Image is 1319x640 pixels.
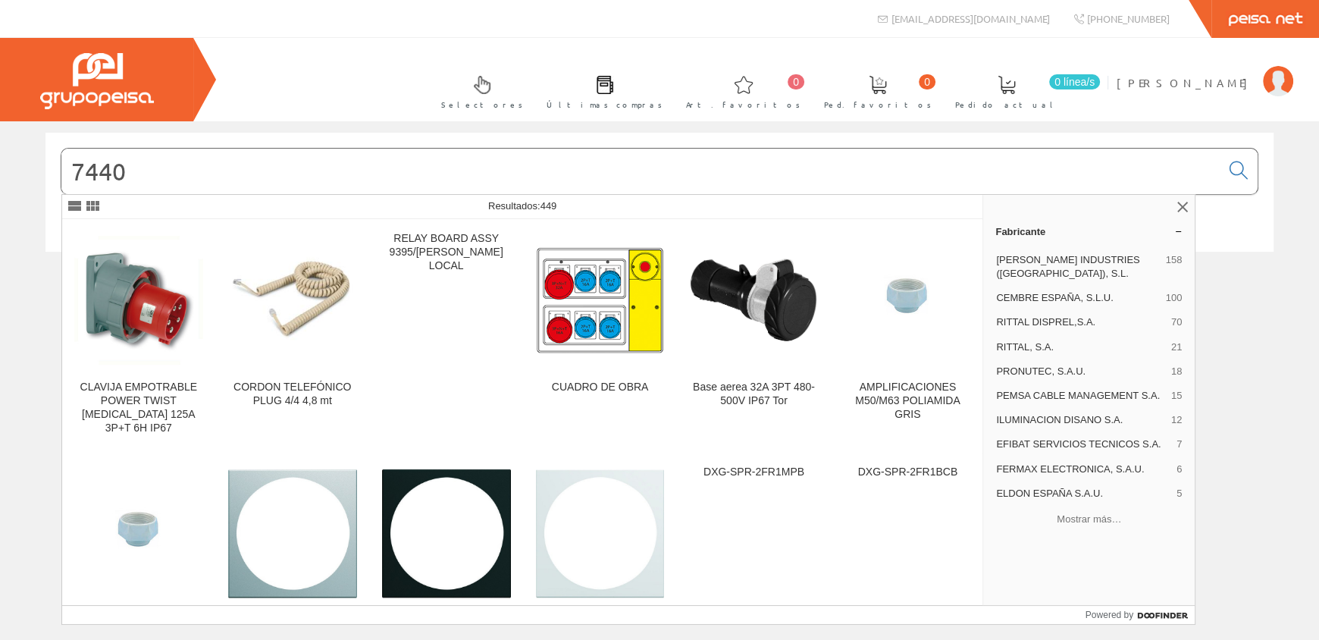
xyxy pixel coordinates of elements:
[1166,291,1183,305] span: 100
[996,487,1170,500] span: ELDON ESPAÑA S.A.U.
[45,271,1274,284] div: © Grupo Peisa
[524,220,677,453] a: CUADRO DE OBRA CUADRO DE OBRA
[531,63,670,118] a: Últimas compras
[824,97,932,112] span: Ped. favoritos
[536,469,665,598] img: Tapa Gallery Video 2M
[370,220,523,453] a: RELAY BOARD ASSY 9395/[PERSON_NAME] LOCAL
[996,291,1159,305] span: CEMBRE ESPAÑA, S.L.U.
[996,463,1170,476] span: FERMAX ELECTRONICA, S.A.U.
[1171,315,1182,329] span: 70
[61,149,1220,194] input: Buscar...
[382,469,511,598] img: Tapa Gallery Video 2M negro
[1171,389,1182,403] span: 15
[996,253,1159,281] span: [PERSON_NAME] INDUSTRIES ([GEOGRAPHIC_DATA]), S.L.
[677,220,830,453] a: Base aerea 32A 3PT 480-500V IP67 Tor Base aerea 32A 3PT 480-500V IP67 Tor
[843,466,972,479] div: DXG-SPR-2FR1BCB
[74,469,203,598] img: AMPLIFICACIONES M40/M50 POLIAMIDA GRIS
[983,219,1195,243] a: Fabricante
[689,466,818,479] div: DXG-SPR-2FR1MPB
[228,469,357,598] img: Tapa Gallery Video 2M aluminio
[216,220,369,453] a: CORDON TELEFÓNICO PLUG 4/4 4,8 mt CORDON TELEFÓNICO PLUG 4/4 4,8 mt
[1049,74,1100,89] span: 0 línea/s
[488,200,556,212] span: Resultados:
[228,381,357,408] div: CORDON TELEFÓNICO PLUG 4/4 4,8 mt
[1171,413,1182,427] span: 12
[74,381,203,435] div: CLAVIJA EMPOTRABLE POWER TWIST [MEDICAL_DATA] 125A 3P+T 6H IP67
[689,236,818,365] img: Base aerea 32A 3PT 480-500V IP67 Tor
[1176,438,1182,451] span: 7
[689,381,818,408] div: Base aerea 32A 3PT 480-500V IP67 Tor
[1086,606,1195,624] a: Powered by
[62,220,215,453] a: CLAVIJA EMPOTRABLE POWER TWIST PCE 125A 3P+T 6H IP67 CLAVIJA EMPOTRABLE POWER TWIST [MEDICAL_DATA...
[831,220,984,453] a: AMPLIFICACIONES M50/M63 POLIAMIDA GRIS AMPLIFICACIONES M50/M63 POLIAMIDA GRIS
[536,381,665,394] div: CUADRO DE OBRA
[536,236,665,365] img: CUADRO DE OBRA
[547,97,663,112] span: Últimas compras
[40,53,154,109] img: Grupo Peisa
[1166,253,1183,281] span: 158
[441,97,523,112] span: Selectores
[996,365,1165,378] span: PRONUTEC, S.A.U.
[74,236,203,365] img: CLAVIJA EMPOTRABLE POWER TWIST PCE 125A 3P+T 6H IP67
[788,74,804,89] span: 0
[989,507,1189,532] button: Mostrar más…
[1171,365,1182,378] span: 18
[843,381,972,422] div: AMPLIFICACIONES M50/M63 POLIAMIDA GRIS
[919,74,935,89] span: 0
[228,236,357,365] img: CORDON TELEFÓNICO PLUG 4/4 4,8 mt
[996,315,1165,329] span: RITTAL DISPREL,S.A.
[843,236,972,365] img: AMPLIFICACIONES M50/M63 POLIAMIDA GRIS
[1086,608,1133,622] span: Powered by
[540,200,557,212] span: 449
[1176,463,1182,476] span: 6
[1171,340,1182,354] span: 21
[891,12,1050,25] span: [EMAIL_ADDRESS][DOMAIN_NAME]
[426,63,531,118] a: Selectores
[686,97,800,112] span: Art. favoritos
[955,97,1058,112] span: Pedido actual
[1087,12,1170,25] span: [PHONE_NUMBER]
[996,413,1165,427] span: ILUMINACION DISANO S.A.
[382,232,511,273] div: RELAY BOARD ASSY 9395/[PERSON_NAME] LOCAL
[1176,487,1182,500] span: 5
[996,438,1170,451] span: EFIBAT SERVICIOS TECNICOS S.A.
[1117,63,1293,77] a: [PERSON_NAME]
[996,340,1165,354] span: RITTAL, S.A.
[996,389,1165,403] span: PEMSA CABLE MANAGEMENT S.A.
[1117,75,1255,90] span: [PERSON_NAME]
